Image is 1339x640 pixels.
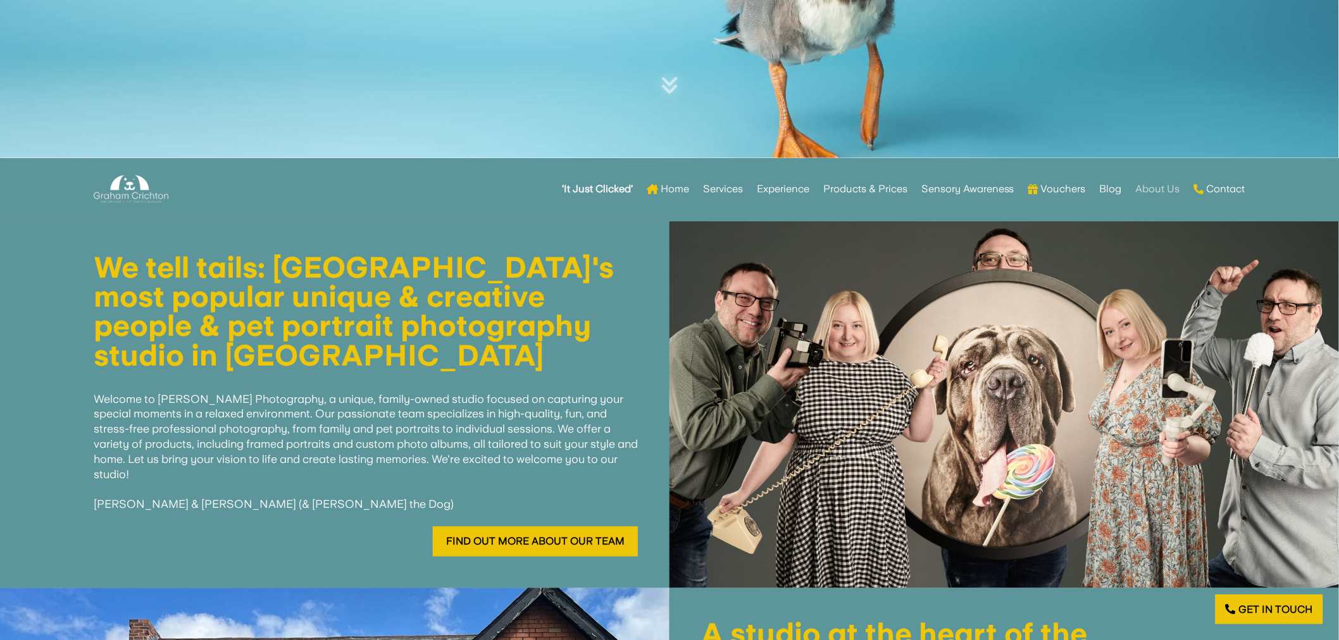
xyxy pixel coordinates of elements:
img: tab_keywords_by_traffic_grey.svg [126,73,136,83]
div: Domain: [DOMAIN_NAME] [33,33,139,43]
strong: ‘It Just Clicked’ [562,185,633,194]
a: Find out more about our team [433,527,638,557]
div: v 4.0.25 [35,20,62,30]
a: ‘It Just Clicked’ [562,164,633,214]
img: logo_orange.svg [20,20,30,30]
h1: We tell tails: [GEOGRAPHIC_DATA]'s most popular unique & creative people & pet portrait photograp... [94,253,638,376]
img: tab_domain_overview_orange.svg [34,73,44,83]
a: Vouchers [1028,164,1086,214]
a: Home [647,164,689,214]
span: Welcome to [PERSON_NAME] Photography, a unique, family-owned studio focused on capturing your spe... [94,392,638,511]
a: About Us [1136,164,1180,214]
a: Blog [1100,164,1122,214]
a: Contact [1194,164,1245,214]
img: Graham Crichton Photography Logo - Graham Crichton - Belfast Family & Pet Photography Studio [94,172,168,207]
a: Services [703,164,743,214]
div: Keywords by Traffic [140,75,213,83]
a: Experience [757,164,809,214]
div: Domain Overview [48,75,113,83]
img: website_grey.svg [20,33,30,43]
a: Products & Prices [823,164,907,214]
a: Get in touch [1216,594,1323,624]
a: Sensory Awareness [921,164,1014,214]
